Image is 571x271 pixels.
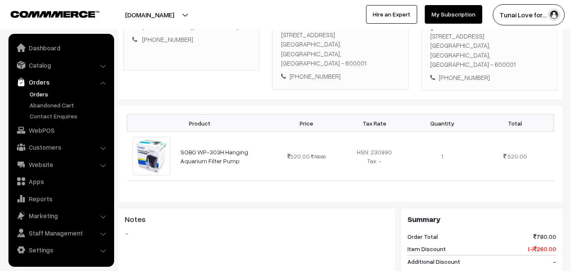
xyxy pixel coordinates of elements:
span: Additional Discount [407,257,460,266]
h3: Summary [407,215,556,224]
a: Marketing [11,208,111,223]
th: Total [476,115,554,132]
a: Staff Management [11,225,111,241]
span: 520.00 [287,153,310,160]
span: Order Total [407,232,438,241]
img: user [548,8,560,21]
strike: 780.00 [311,154,325,159]
th: Tax Rate [340,115,408,132]
h3: Notes [125,215,388,224]
span: (-) 260.00 [528,244,556,253]
span: HSN: 230990 Tax: - [357,148,392,164]
a: Website [11,157,111,172]
span: 520.00 [508,153,527,160]
a: Apps [11,174,111,189]
a: Customers [11,140,111,155]
th: Price [273,115,341,132]
a: Settings [11,242,111,257]
blockquote: - [125,228,388,238]
a: SOBO WP-303H Hanging Aquarium Filter Pump [180,148,248,164]
a: COMMMERCE [11,8,85,19]
a: Abandoned Cart [27,101,111,109]
th: Quantity [408,115,476,132]
button: [DOMAIN_NAME] [96,4,204,25]
div: [PHONE_NUMBER] [281,71,399,81]
button: Tunai Love for… [493,4,565,25]
a: Reports [11,191,111,206]
a: WebPOS [11,123,111,138]
a: Orders [11,74,111,90]
div: [STREET_ADDRESS] [GEOGRAPHIC_DATA], [GEOGRAPHIC_DATA], [GEOGRAPHIC_DATA] - 600001 [430,31,549,69]
div: [PHONE_NUMBER] [430,73,549,82]
img: COMMMERCE [11,11,99,17]
a: Dashboard [11,40,111,55]
a: My Subscription [425,5,482,24]
a: [EMAIL_ADDRESS][DOMAIN_NAME] [142,23,238,30]
span: - [553,257,556,266]
span: 1 [441,153,443,160]
span: Item Discount [407,244,446,253]
a: Orders [27,90,111,99]
span: 780.00 [533,232,556,241]
a: Hire an Expert [366,5,417,24]
div: [STREET_ADDRESS] [GEOGRAPHIC_DATA], [GEOGRAPHIC_DATA], [GEOGRAPHIC_DATA] - 600001 [281,30,399,68]
a: Catalog [11,57,111,73]
a: [PHONE_NUMBER] [142,36,193,43]
img: Sobo-WP-303H-Aquarium-Hang-On-Filter-5-Watts-2.jpg [132,137,171,175]
a: Contact Enquires [27,112,111,120]
th: Product [127,115,273,132]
